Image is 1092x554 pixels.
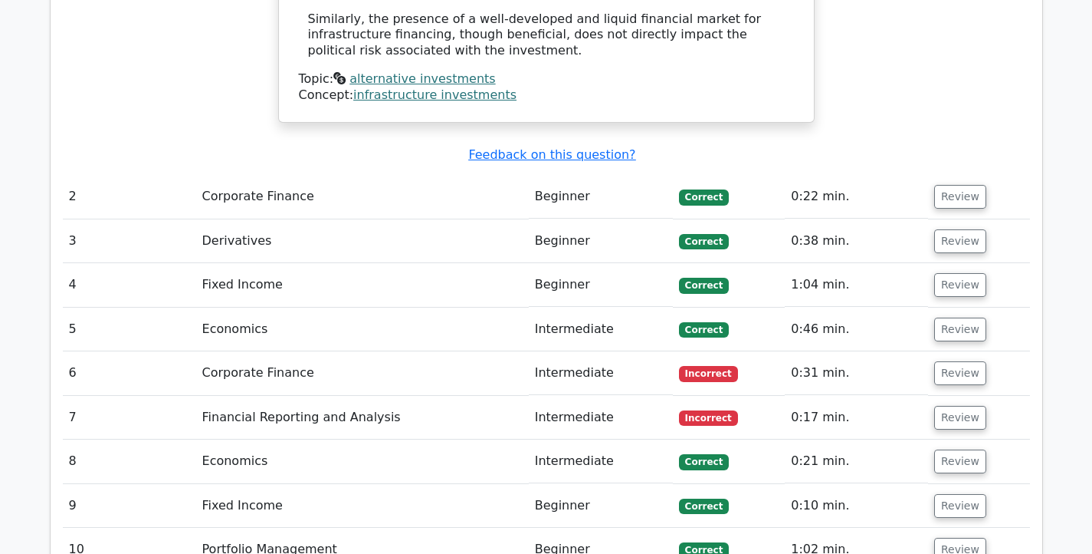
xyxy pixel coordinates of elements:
span: Correct [679,454,729,470]
div: Topic: [299,71,794,87]
td: Intermediate [529,308,673,351]
td: Intermediate [529,351,673,395]
button: Review [934,406,986,430]
td: 0:31 min. [785,351,928,395]
span: Correct [679,499,729,514]
td: 8 [63,440,196,483]
td: 6 [63,351,196,395]
td: 0:22 min. [785,175,928,219]
td: Corporate Finance [196,351,529,395]
td: 0:17 min. [785,396,928,440]
span: Incorrect [679,366,738,381]
td: Beginner [529,175,673,219]
td: 2 [63,175,196,219]
td: 5 [63,308,196,351]
a: alternative investments [349,71,495,86]
td: Financial Reporting and Analysis [196,396,529,440]
td: Fixed Income [196,484,529,528]
td: Economics [196,308,529,351]
td: 4 [63,263,196,307]
td: 0:10 min. [785,484,928,528]
td: Beginner [529,484,673,528]
td: 7 [63,396,196,440]
td: 0:46 min. [785,308,928,351]
td: 0:38 min. [785,219,928,263]
span: Correct [679,234,729,249]
span: Correct [679,278,729,293]
button: Review [934,494,986,518]
td: 3 [63,219,196,263]
span: Incorrect [679,411,738,426]
td: Derivatives [196,219,529,263]
button: Review [934,361,986,385]
button: Review [934,185,986,209]
a: infrastructure investments [353,87,516,102]
td: Beginner [529,263,673,307]
td: Beginner [529,219,673,263]
td: Fixed Income [196,263,529,307]
button: Review [934,273,986,297]
span: Correct [679,190,729,205]
td: Economics [196,440,529,483]
td: Corporate Finance [196,175,529,219]
div: Concept: [299,87,794,104]
button: Review [934,229,986,253]
td: 1:04 min. [785,263,928,307]
button: Review [934,450,986,473]
a: Feedback on this question? [468,147,635,162]
td: Intermediate [529,396,673,440]
span: Correct [679,322,729,338]
td: 9 [63,484,196,528]
button: Review [934,318,986,341]
td: 0:21 min. [785,440,928,483]
td: Intermediate [529,440,673,483]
